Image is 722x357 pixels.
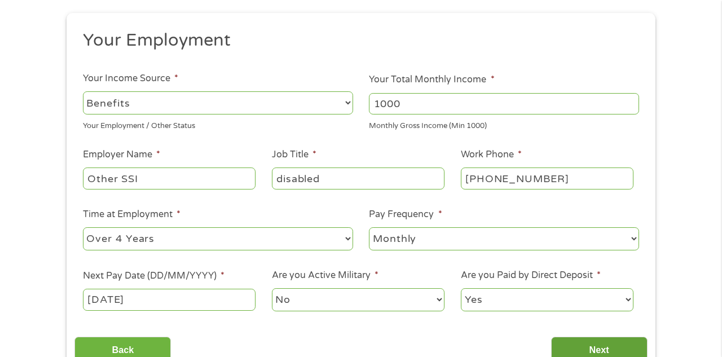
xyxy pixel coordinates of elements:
[272,149,316,161] label: Job Title
[461,168,633,189] input: (231) 754-4010
[461,270,601,281] label: Are you Paid by Direct Deposit
[461,149,522,161] label: Work Phone
[369,93,639,114] input: 1800
[83,149,160,161] label: Employer Name
[83,117,353,132] div: Your Employment / Other Status
[83,270,224,282] label: Next Pay Date (DD/MM/YYYY)
[83,73,178,85] label: Your Income Source
[369,209,442,221] label: Pay Frequency
[83,29,631,52] h2: Your Employment
[83,168,256,189] input: Walmart
[272,270,378,281] label: Are you Active Military
[83,209,180,221] label: Time at Employment
[83,289,256,310] input: Use the arrow keys to pick a date
[272,168,444,189] input: Cashier
[369,74,494,86] label: Your Total Monthly Income
[369,117,639,132] div: Monthly Gross Income (Min 1000)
